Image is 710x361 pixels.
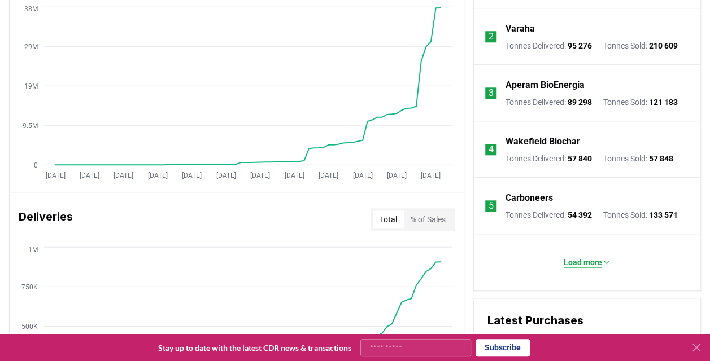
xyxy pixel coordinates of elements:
tspan: [DATE] [182,171,202,179]
button: Total [373,210,404,228]
p: Tonnes Delivered : [506,209,592,221]
tspan: [DATE] [46,171,66,179]
a: Varaha [506,22,535,36]
p: 4 [489,143,494,156]
h3: Deliveries [19,208,73,231]
span: 89 298 [568,98,592,107]
tspan: 38M [24,5,38,13]
a: Carboneers [506,191,553,205]
p: Tonnes Sold : [603,209,678,221]
tspan: [DATE] [387,171,407,179]
tspan: 750K [21,283,38,290]
p: Tonnes Sold : [603,40,678,51]
span: 95 276 [568,41,592,50]
tspan: [DATE] [352,171,372,179]
tspan: [DATE] [114,171,133,179]
button: % of Sales [404,210,452,228]
p: Tonnes Sold : [603,153,673,164]
span: 54 392 [568,210,592,219]
tspan: 500K [21,322,38,330]
p: Tonnes Delivered : [506,153,592,164]
tspan: 1M [28,245,38,253]
span: 57 848 [649,154,673,163]
p: 5 [489,199,494,213]
span: 121 183 [649,98,678,107]
p: 3 [489,86,494,100]
p: Tonnes Sold : [603,96,678,108]
tspan: [DATE] [250,171,270,179]
tspan: 19M [24,82,38,90]
span: 210 609 [649,41,678,50]
a: Aperam BioEnergia [506,78,585,92]
tspan: 0 [34,161,38,169]
p: Tonnes Delivered : [506,40,592,51]
p: 2 [489,30,494,43]
p: Tonnes Delivered : [506,96,592,108]
h3: Latest Purchases [487,312,687,329]
tspan: [DATE] [80,171,99,179]
tspan: 9.5M [23,121,38,129]
tspan: [DATE] [285,171,304,179]
p: Load more [564,257,602,268]
tspan: [DATE] [421,171,441,179]
span: 57 840 [568,154,592,163]
span: 133 571 [649,210,678,219]
tspan: [DATE] [319,171,338,179]
tspan: [DATE] [148,171,168,179]
button: Load more [555,251,620,274]
tspan: [DATE] [216,171,236,179]
a: Wakefield Biochar [506,135,580,148]
tspan: 29M [24,42,38,50]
